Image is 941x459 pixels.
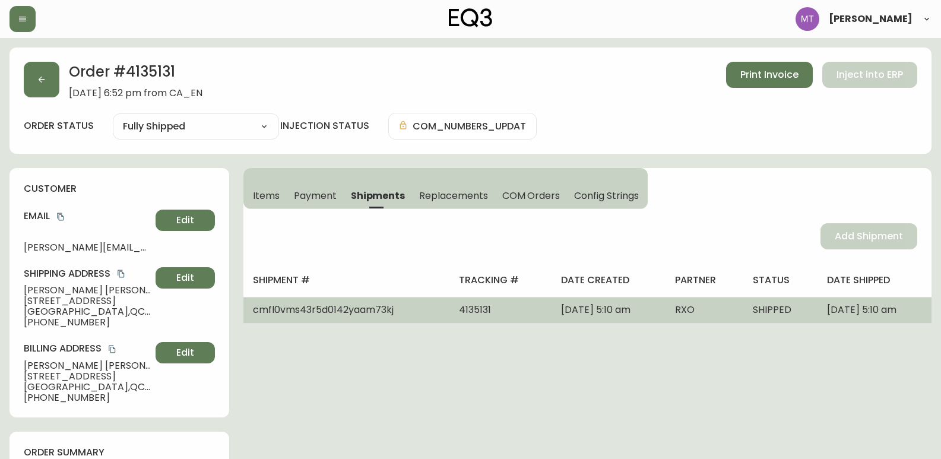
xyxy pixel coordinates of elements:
span: [PERSON_NAME] [PERSON_NAME] [24,360,151,371]
span: [PERSON_NAME] [PERSON_NAME] [24,285,151,296]
span: Print Invoice [740,68,799,81]
span: Edit [176,346,194,359]
h2: Order # 4135131 [69,62,202,88]
label: order status [24,119,94,132]
h4: Billing Address [24,342,151,355]
span: Edit [176,271,194,284]
span: Payment [294,189,337,202]
h4: status [753,274,808,287]
span: [DATE] 5:10 am [561,303,630,316]
button: Print Invoice [726,62,813,88]
span: [DATE] 6:52 pm from CA_EN [69,88,202,99]
span: [PHONE_NUMBER] [24,392,151,403]
h4: shipment # [253,274,440,287]
span: [STREET_ADDRESS] [24,296,151,306]
span: Config Strings [574,189,638,202]
h4: order summary [24,446,215,459]
img: logo [449,8,493,27]
span: COM Orders [502,189,560,202]
h4: injection status [280,119,369,132]
span: [GEOGRAPHIC_DATA] , QC , H3E 1V3 , CA [24,382,151,392]
h4: Email [24,210,151,223]
img: 397d82b7ede99da91c28605cdd79fceb [796,7,819,31]
h4: partner [675,274,733,287]
span: [PHONE_NUMBER] [24,317,151,328]
h4: Shipping Address [24,267,151,280]
button: copy [115,268,127,280]
span: [DATE] 5:10 am [827,303,896,316]
span: Shipments [351,189,405,202]
button: copy [55,211,66,223]
span: [PERSON_NAME] [829,14,913,24]
span: Items [253,189,280,202]
span: RXO [675,303,695,316]
span: [STREET_ADDRESS] [24,371,151,382]
span: Replacements [419,189,487,202]
h4: date created [561,274,656,287]
span: SHIPPED [753,303,791,316]
button: copy [106,343,118,355]
span: 4135131 [459,303,491,316]
span: cmfl0vms43r5d0142yaam73kj [253,303,394,316]
button: Edit [156,210,215,231]
button: Edit [156,342,215,363]
span: [PERSON_NAME][EMAIL_ADDRESS][PERSON_NAME][DOMAIN_NAME] [24,242,151,253]
span: [GEOGRAPHIC_DATA] , QC , H3E 1V3 , CA [24,306,151,317]
h4: date shipped [827,274,922,287]
span: Edit [176,214,194,227]
button: Edit [156,267,215,289]
h4: customer [24,182,215,195]
h4: tracking # [459,274,542,287]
